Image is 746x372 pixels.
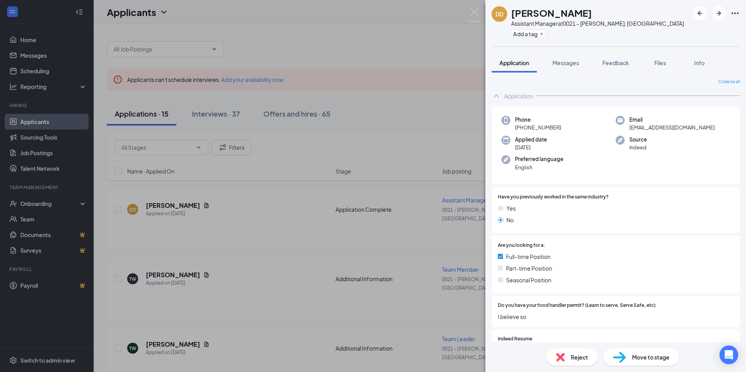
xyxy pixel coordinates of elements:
[629,143,647,151] span: Indeed
[515,116,561,124] span: Phone
[629,136,647,143] span: Source
[552,59,579,66] span: Messages
[492,91,501,101] svg: ChevronUp
[629,116,715,124] span: Email
[511,6,592,19] h1: [PERSON_NAME]
[504,92,533,100] div: Application
[515,124,561,131] span: [PHONE_NUMBER]
[730,9,740,18] svg: Ellipses
[718,79,740,85] span: Collapse all
[719,345,738,364] div: Open Intercom Messenger
[695,9,705,18] svg: ArrowLeftNew
[515,163,563,171] span: English
[515,143,547,151] span: [DATE]
[515,136,547,143] span: Applied date
[496,10,503,18] div: DD
[693,6,707,20] button: ArrowLeftNew
[506,216,514,224] span: No
[539,32,544,36] svg: Plus
[498,193,609,201] span: Have you previously worked in the same industry?
[498,302,655,309] span: Do you have your food handler permit? (Learn to serve, Serve Safe, etc)
[498,335,532,343] span: Indeed Resume
[498,242,545,249] span: Are you looking for a:
[629,124,715,131] span: [EMAIL_ADDRESS][DOMAIN_NAME]
[694,59,705,66] span: Info
[515,155,563,163] span: Preferred language
[506,264,552,273] span: Part-time Position
[506,204,516,213] span: Yes
[498,312,734,321] span: I believe so
[632,353,670,361] span: Move to stage
[506,276,551,284] span: Seasonal Position
[571,353,588,361] span: Reject
[511,19,684,27] div: Assistant Manager at 0021 – [PERSON_NAME], [GEOGRAPHIC_DATA]
[712,6,726,20] button: ArrowRight
[506,252,551,261] span: Full-time Position
[499,59,529,66] span: Application
[511,30,546,38] button: PlusAdd a tag
[714,9,723,18] svg: ArrowRight
[602,59,629,66] span: Feedback
[654,59,666,66] span: Files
